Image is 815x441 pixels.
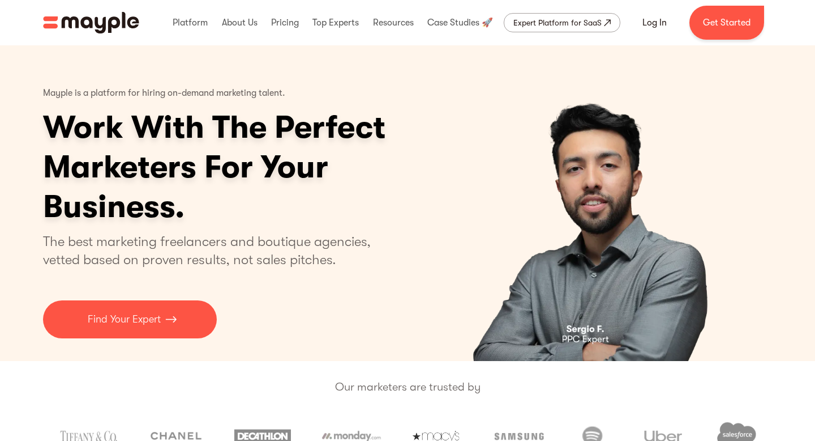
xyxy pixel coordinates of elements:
h1: Work With The Perfect Marketers For Your Business. [43,108,473,227]
p: Mayple is a platform for hiring on-demand marketing talent. [43,79,285,108]
a: Get Started [689,6,764,40]
a: Log In [629,9,680,36]
p: The best marketing freelancers and boutique agencies, vetted based on proven results, not sales p... [43,232,384,269]
a: Expert Platform for SaaS [504,13,620,32]
p: Find Your Expert [88,312,161,327]
img: Mayple logo [43,12,139,33]
a: Find Your Expert [43,300,217,338]
div: Expert Platform for SaaS [513,16,602,29]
